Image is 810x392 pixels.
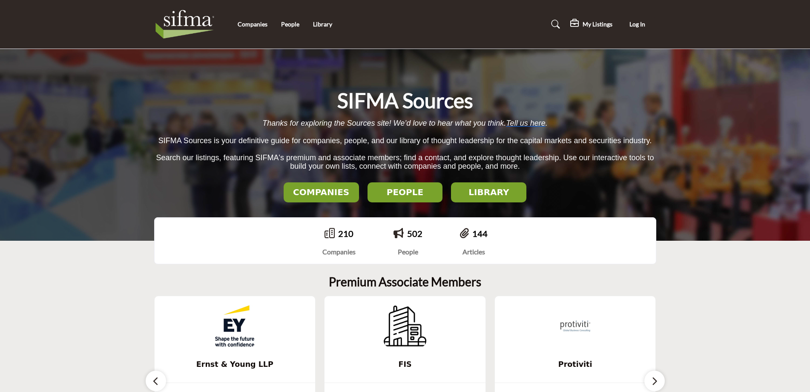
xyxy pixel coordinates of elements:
div: Companies [322,247,356,257]
img: Site Logo [154,7,220,41]
span: Protiviti [508,359,643,370]
a: Ernst & Young LLP [155,353,316,376]
a: People [281,20,299,28]
a: Search [543,17,566,31]
button: COMPANIES [284,182,359,202]
span: Search our listings, featuring SIFMA's premium and associate members; find a contact, and explore... [156,153,654,171]
img: FIS [384,305,426,347]
span: Ernst & Young LLP [167,359,303,370]
span: FIS [337,359,473,370]
img: Protiviti [554,305,597,347]
span: Thanks for exploring the Sources site! We’d love to hear what you think. . [262,119,547,127]
h2: COMPANIES [286,187,356,197]
div: Articles [460,247,488,257]
button: Log In [619,17,656,32]
a: FIS [325,353,485,376]
a: Protiviti [495,353,656,376]
h5: My Listings [583,20,612,28]
img: Ernst & Young LLP [213,305,256,347]
h1: SIFMA Sources [337,87,473,114]
div: My Listings [570,19,612,29]
div: People [394,247,422,257]
b: FIS [337,353,473,376]
button: PEOPLE [368,182,443,202]
b: Protiviti [508,353,643,376]
a: Companies [238,20,267,28]
h2: Premium Associate Members [329,275,481,289]
h2: LIBRARY [454,187,524,197]
span: SIFMA Sources is your definitive guide for companies, people, and our library of thought leadersh... [158,136,652,145]
a: Tell us here [506,119,545,127]
h2: PEOPLE [370,187,440,197]
a: 210 [338,228,353,239]
button: LIBRARY [451,182,526,202]
a: 502 [407,228,422,239]
a: Library [313,20,332,28]
a: 144 [472,228,488,239]
span: Log In [629,20,645,28]
b: Ernst & Young LLP [167,353,303,376]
